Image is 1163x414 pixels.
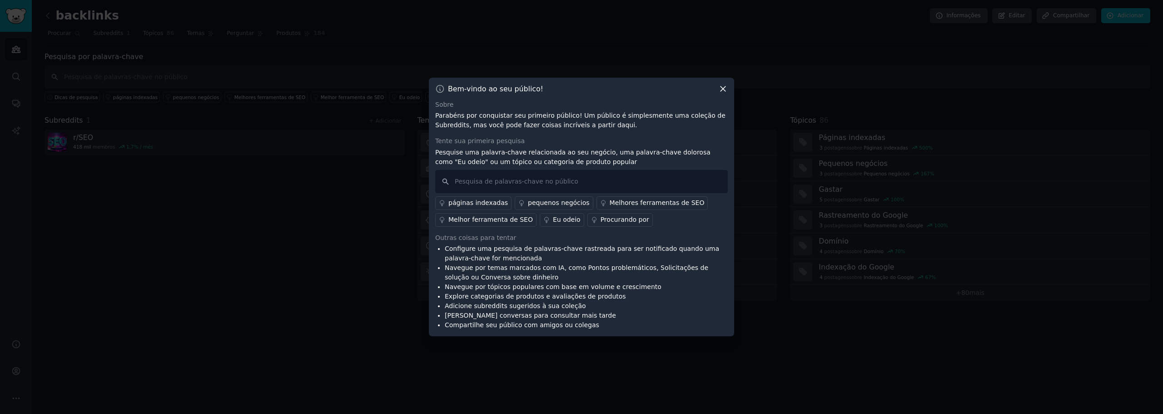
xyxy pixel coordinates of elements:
font: Configure uma pesquisa de palavras-chave rastreada para ser notificado quando uma palavra-chave f... [445,245,719,262]
font: Pesquise uma palavra-chave relacionada ao seu negócio, uma palavra-chave dolorosa como "Eu odeio"... [435,149,711,165]
font: Tente sua primeira pesquisa [435,137,525,145]
a: Melhor ferramenta de SEO [435,213,537,227]
font: Eu odeio [553,216,581,223]
a: Procurando por [587,213,653,227]
a: Eu odeio [540,213,584,227]
font: Outras coisas para tentar [435,234,516,241]
font: páginas indexadas [448,199,508,206]
font: Sobre [435,101,453,108]
font: Parabéns por conquistar seu primeiro público! Um público é simplesmente uma coleção de Subreddits... [435,112,726,129]
font: Melhores ferramentas de SEO [610,199,705,206]
font: pequenos negócios [528,199,589,206]
font: Adicione subreddits sugeridos à sua coleção [445,302,586,309]
a: Melhores ferramentas de SEO [596,196,708,210]
a: páginas indexadas [435,196,512,210]
font: Procurando por [601,216,649,223]
input: Pesquisa de palavras-chave no público [435,170,728,193]
a: pequenos negócios [515,196,593,210]
font: Bem-vindo ao seu público! [448,85,543,93]
font: Melhor ferramenta de SEO [448,216,533,223]
font: Compartilhe seu público com amigos ou colegas [445,321,599,329]
font: Navegue por tópicos populares com base em volume e crescimento [445,283,661,290]
font: [PERSON_NAME] conversas para consultar mais tarde [445,312,616,319]
font: Navegue por temas marcados com IA, como Pontos problemáticos, Solicitações de solução ou Conversa... [445,264,708,281]
font: Explore categorias de produtos e avaliações de produtos [445,293,626,300]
